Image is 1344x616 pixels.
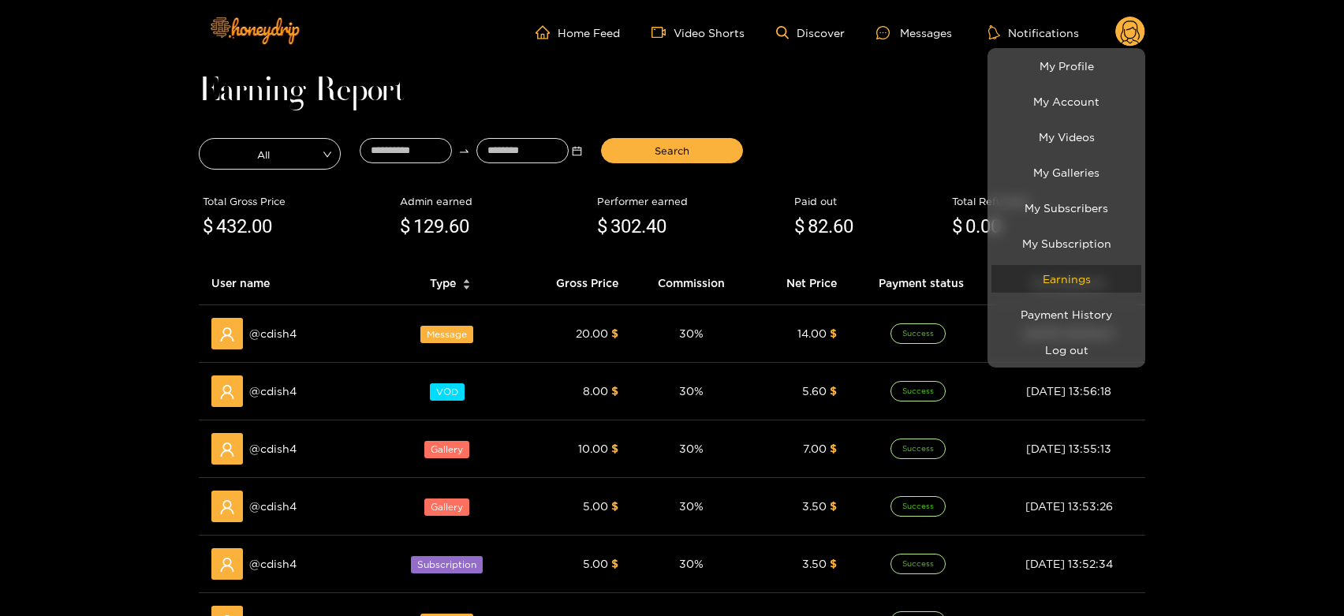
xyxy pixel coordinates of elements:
a: My Profile [991,52,1141,80]
a: Earnings [991,265,1141,293]
a: My Account [991,88,1141,115]
a: Payment History [991,301,1141,328]
a: My Subscription [991,230,1141,257]
a: My Subscribers [991,194,1141,222]
a: My Videos [991,123,1141,151]
button: Log out [991,336,1141,364]
a: My Galleries [991,159,1141,186]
